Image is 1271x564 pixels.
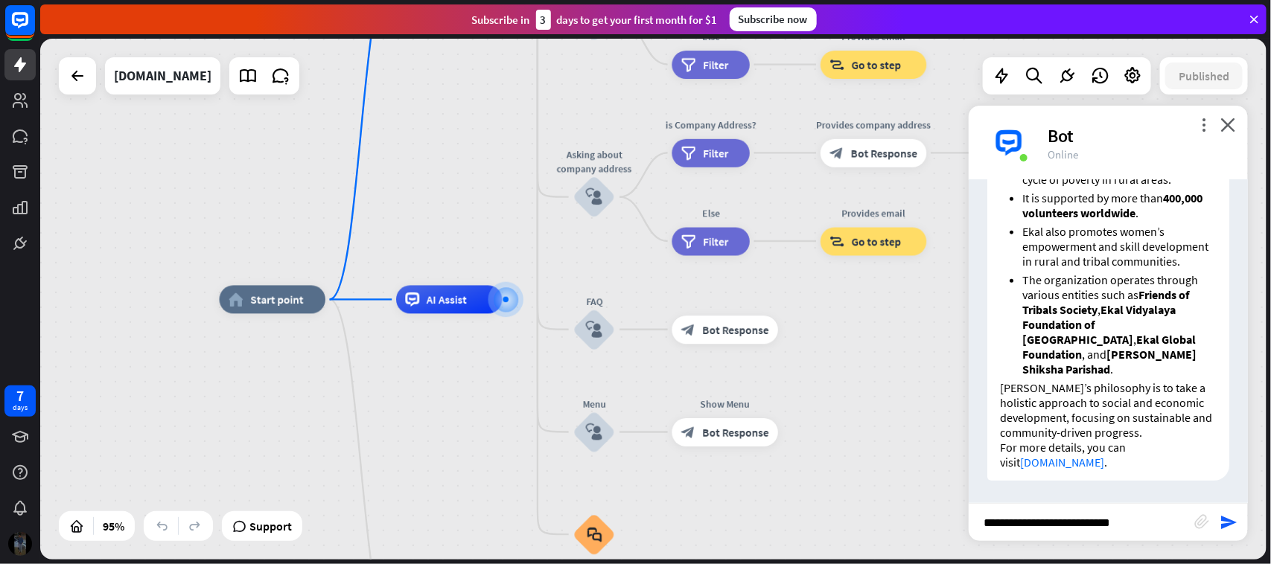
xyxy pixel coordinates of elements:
[12,6,57,51] button: Open LiveChat chat widget
[681,146,696,160] i: filter
[661,118,760,132] div: is Company Address?
[1197,118,1211,132] i: more_vert
[702,425,768,439] span: Bot Response
[1022,302,1176,347] strong: Ekal Vidyalaya Foundation of [GEOGRAPHIC_DATA]
[586,423,603,440] i: block_user_input
[810,29,937,43] div: Provides email
[1020,455,1104,470] a: [DOMAIN_NAME]
[472,10,718,30] div: Subscribe in days to get your first month for $1
[810,118,937,132] div: Provides company address
[1048,124,1230,147] div: Bot
[1022,272,1217,376] li: The organization operates through various entities such as , , , and .
[730,7,817,31] div: Subscribe now
[661,29,760,43] div: Else
[810,206,937,220] div: Provides email
[703,234,728,249] span: Filter
[13,403,28,413] div: days
[1048,147,1230,161] div: Online
[681,425,695,439] i: block_bot_response
[829,57,844,71] i: block_goto
[114,57,211,94] div: ekal.org
[681,234,696,249] i: filter
[852,57,902,71] span: Go to step
[536,10,551,30] div: 3
[1220,513,1237,531] i: send
[552,397,637,411] div: Menu
[852,234,902,249] span: Go to step
[250,292,303,307] span: Start point
[586,321,603,338] i: block_user_input
[661,206,760,220] div: Else
[229,292,243,307] i: home_2
[1022,190,1217,220] li: It is supported by more than .
[1000,380,1217,440] p: [PERSON_NAME]’s philosophy is to take a holistic approach to social and economic development, foc...
[1165,63,1243,89] button: Published
[427,292,467,307] span: AI Assist
[1022,287,1189,317] strong: Friends of Tribals Society
[1194,514,1209,529] i: block_attachment
[829,146,844,160] i: block_bot_response
[16,389,24,403] div: 7
[249,514,292,538] span: Support
[1022,224,1217,269] li: Ekal also promotes women’s empowerment and skill development in rural and tribal communities.
[1022,190,1202,220] strong: 400,000 volunteers worldwide
[703,146,728,160] span: Filter
[1000,440,1217,470] p: For more details, you can visit .
[98,514,129,538] div: 95%
[661,397,789,411] div: Show Menu
[4,385,36,417] a: 7 days
[702,322,768,336] span: Bot Response
[851,146,917,160] span: Bot Response
[681,57,696,71] i: filter
[1220,118,1235,132] i: close
[552,147,637,176] div: Asking about company address
[1022,332,1196,362] strong: Ekal Global Foundation
[552,294,637,308] div: FAQ
[1022,347,1197,376] strong: [PERSON_NAME] Shiksha Parishad
[829,234,844,249] i: block_goto
[703,57,728,71] span: Filter
[587,527,602,542] i: block_faq
[681,322,695,336] i: block_bot_response
[586,188,603,205] i: block_user_input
